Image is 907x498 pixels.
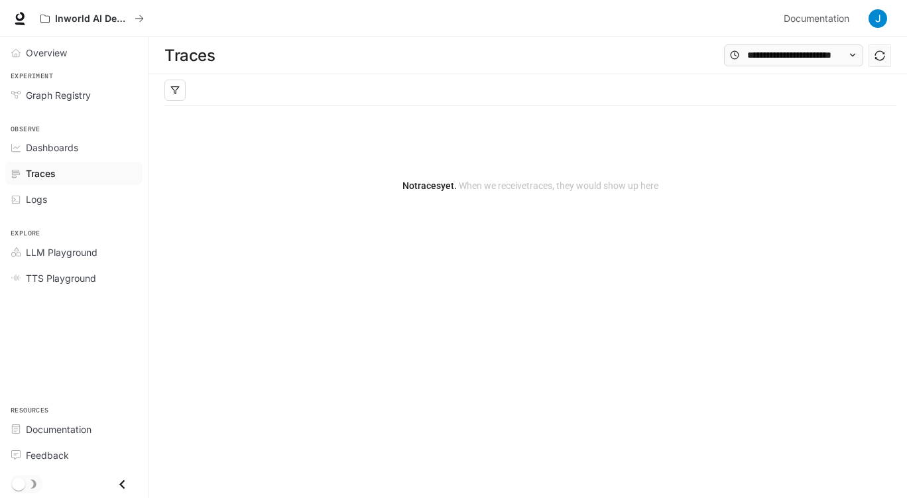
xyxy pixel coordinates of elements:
a: Logs [5,188,143,211]
button: User avatar [865,5,891,32]
span: Documentation [784,11,849,27]
span: LLM Playground [26,245,97,259]
a: LLM Playground [5,241,143,264]
span: Dashboards [26,141,78,155]
button: Close drawer [107,471,137,498]
h1: Traces [164,42,215,69]
span: Overview [26,46,67,60]
img: User avatar [869,9,887,28]
span: Feedback [26,448,69,462]
span: TTS Playground [26,271,96,285]
span: When we receive traces , they would show up here [457,180,658,191]
span: Graph Registry [26,88,91,102]
span: Documentation [26,422,91,436]
a: Feedback [5,444,143,467]
span: Logs [26,192,47,206]
article: No traces yet. [402,178,658,193]
span: Traces [26,166,56,180]
a: Overview [5,41,143,64]
span: Dark mode toggle [12,476,25,491]
a: Traces [5,162,143,185]
a: Graph Registry [5,84,143,107]
button: All workspaces [34,5,150,32]
a: TTS Playground [5,267,143,290]
a: Documentation [5,418,143,441]
p: Inworld AI Demos [55,13,129,25]
span: sync [875,50,885,61]
a: Documentation [778,5,859,32]
a: Dashboards [5,136,143,159]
